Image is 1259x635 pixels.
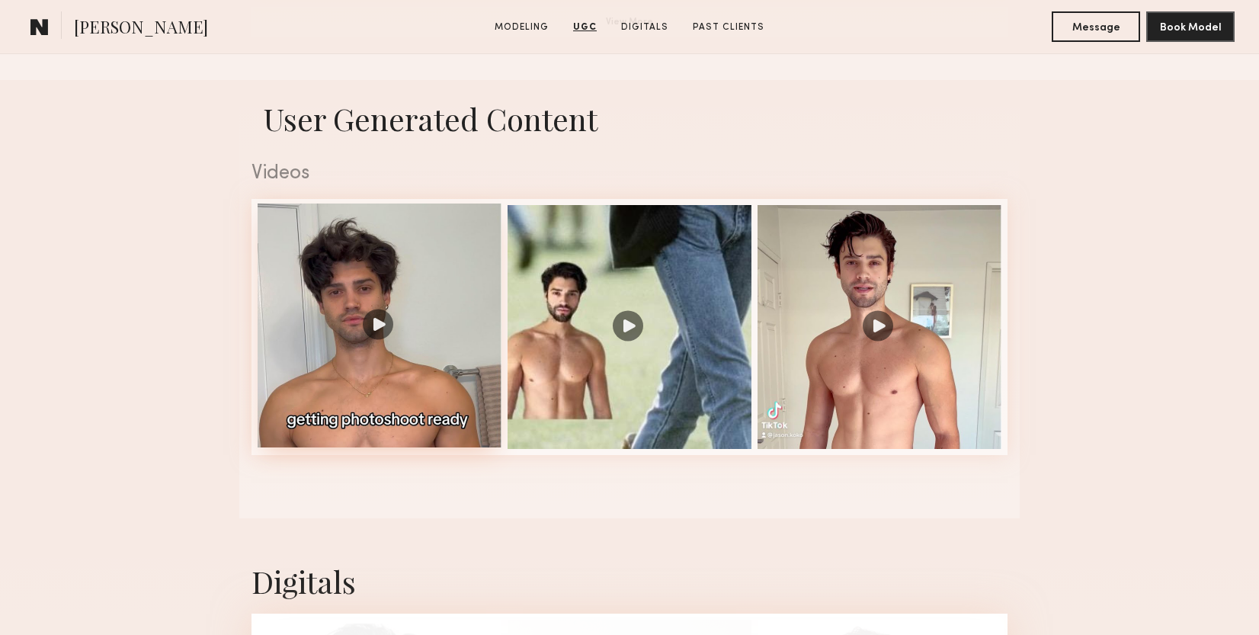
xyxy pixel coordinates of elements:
[251,164,1008,184] div: Videos
[1052,11,1140,42] button: Message
[74,15,208,42] span: [PERSON_NAME]
[1146,20,1235,33] a: Book Model
[687,21,770,34] a: Past Clients
[489,21,555,34] a: Modeling
[239,98,1020,139] h1: User Generated Content
[615,21,674,34] a: Digitals
[1146,11,1235,42] button: Book Model
[251,561,1008,601] div: Digitals
[567,21,603,34] a: UGC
